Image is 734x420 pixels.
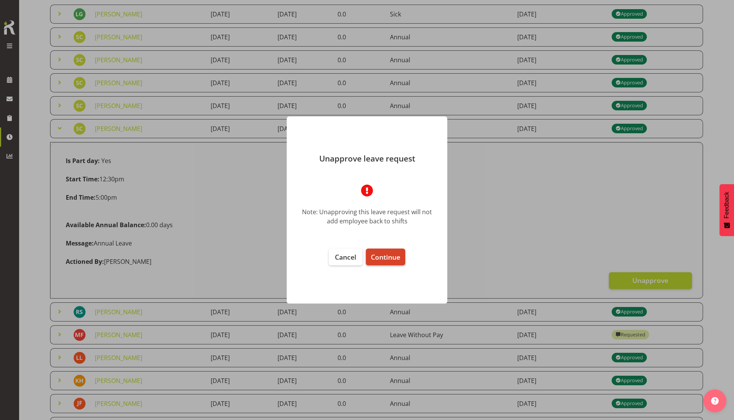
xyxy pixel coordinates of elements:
[335,252,356,262] span: Cancel
[298,207,436,226] div: Note: Unapproving this leave request will not add employee back to shifts
[366,249,405,265] button: Continue
[371,252,400,262] span: Continue
[711,397,719,405] img: help-xxl-2.png
[294,155,440,163] p: Unapprove leave request
[329,249,362,265] button: Cancel
[723,192,730,218] span: Feedback
[719,184,734,236] button: Feedback - Show survey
